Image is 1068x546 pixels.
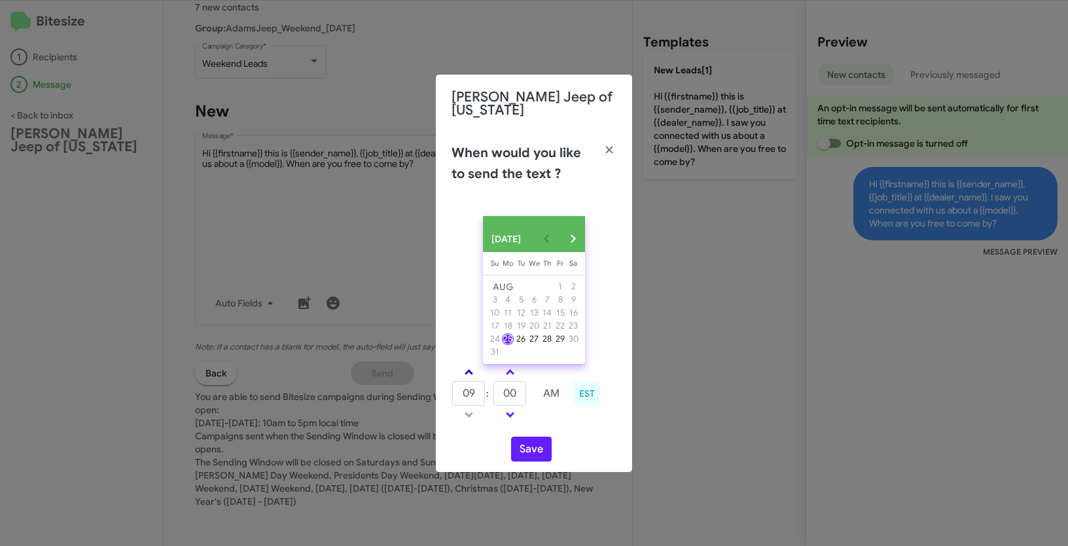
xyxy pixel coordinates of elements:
[489,320,501,332] div: 17
[541,320,553,332] div: 21
[502,320,514,332] div: 18
[541,307,553,319] div: 14
[569,259,577,268] span: Sa
[567,306,580,319] button: August 16, 2025
[489,307,501,319] div: 10
[567,333,580,346] button: August 30, 2025
[452,381,485,406] input: HH
[515,333,527,345] div: 26
[554,320,566,332] div: 22
[527,319,541,333] button: August 20, 2025
[554,280,567,293] button: August 1, 2025
[541,319,554,333] button: August 21, 2025
[489,346,501,358] div: 31
[554,333,566,345] div: 29
[528,294,540,306] div: 6
[452,143,592,185] h2: When would you like to send the text ?
[501,319,514,333] button: August 18, 2025
[502,294,514,306] div: 4
[554,307,566,319] div: 15
[436,75,632,132] div: [PERSON_NAME] Jeep of [US_STATE]
[533,226,560,252] button: Previous month
[541,333,554,346] button: August 28, 2025
[502,307,514,319] div: 11
[543,259,551,268] span: Th
[503,259,514,268] span: Mo
[560,226,586,252] button: Next month
[488,333,501,346] button: August 24, 2025
[514,293,527,306] button: August 5, 2025
[567,307,579,319] div: 16
[567,294,579,306] div: 9
[541,294,553,306] div: 7
[567,319,580,333] button: August 23, 2025
[527,333,541,346] button: August 27, 2025
[528,320,540,332] div: 20
[488,346,501,359] button: August 31, 2025
[514,306,527,319] button: August 12, 2025
[567,293,580,306] button: August 9, 2025
[541,306,554,319] button: August 14, 2025
[502,333,514,345] div: 25
[554,319,567,333] button: August 22, 2025
[491,259,499,268] span: Su
[529,259,540,268] span: We
[528,333,540,345] div: 27
[527,306,541,319] button: August 13, 2025
[515,320,527,332] div: 19
[488,306,501,319] button: August 10, 2025
[574,382,600,405] div: EST
[528,307,540,319] div: 13
[501,306,514,319] button: August 11, 2025
[491,227,521,251] span: [DATE]
[557,259,563,268] span: Fr
[567,280,580,293] button: August 2, 2025
[554,333,567,346] button: August 29, 2025
[514,319,527,333] button: August 19, 2025
[554,281,566,293] div: 1
[489,333,501,345] div: 24
[501,293,514,306] button: August 4, 2025
[486,380,493,407] td: :
[488,280,554,293] td: AUG
[527,293,541,306] button: August 6, 2025
[554,306,567,319] button: August 15, 2025
[482,226,534,252] button: Choose month and year
[515,307,527,319] div: 12
[493,381,526,406] input: MM
[567,320,579,332] div: 23
[515,294,527,306] div: 5
[518,259,525,268] span: Tu
[554,294,566,306] div: 8
[488,293,501,306] button: August 3, 2025
[541,333,553,345] div: 28
[488,319,501,333] button: August 17, 2025
[567,333,579,345] div: 30
[501,333,514,346] button: August 25, 2025
[511,437,552,462] button: Save
[514,333,527,346] button: August 26, 2025
[567,281,579,293] div: 2
[535,381,568,406] button: AM
[541,293,554,306] button: August 7, 2025
[554,293,567,306] button: August 8, 2025
[489,294,501,306] div: 3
